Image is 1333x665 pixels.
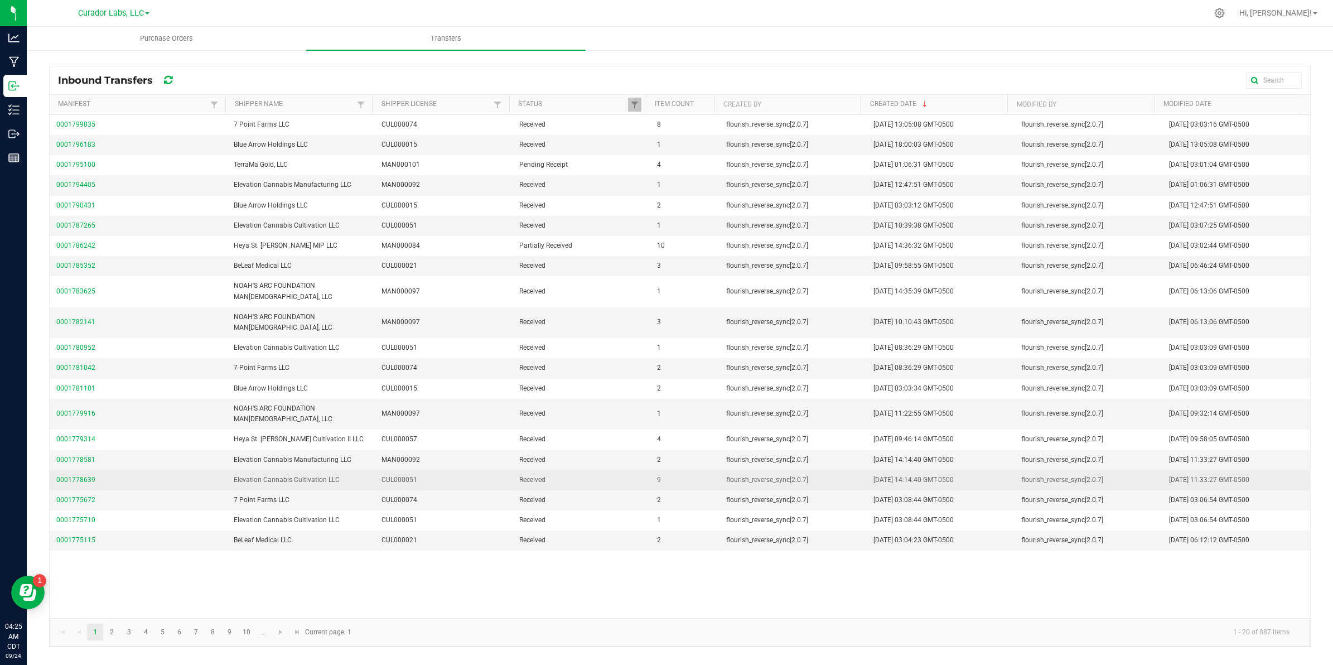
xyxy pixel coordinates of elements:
span: MAN000101 [381,161,420,168]
a: Page 2 [104,624,120,640]
span: 9 [657,476,661,484]
span: 0001790431 [56,200,220,211]
span: Elevation Cannabis Cultivation LLC [234,221,340,229]
span: 0001779916 [56,408,220,419]
span: Purchase Orders [125,33,208,44]
a: Created DateSortable [870,100,1003,109]
span: [DATE] 03:08:44 GMT-0500 [873,516,954,524]
span: 2 [657,496,661,504]
div: Inbound Transfers [58,71,203,90]
span: flourish_reverse_sync[2.0.7] [1021,221,1103,229]
span: [DATE] 10:10:43 GMT-0500 [873,318,954,326]
span: Received [519,475,644,485]
a: Filter [354,98,368,112]
span: Received [519,139,644,150]
span: Elevation Cannabis Cultivation LLC [234,476,340,484]
a: Page 10 [239,624,255,640]
a: Page 9 [221,624,238,640]
a: Shipper LicenseSortable [381,100,491,109]
span: 1 [657,181,661,189]
span: TerraMa Gold, LLC [234,161,288,168]
span: [DATE] 11:22:55 GMT-0500 [873,409,954,417]
span: Heya St. [PERSON_NAME] Cultivation II LLC [234,435,364,443]
span: 0001787265 [56,220,220,231]
span: Received [519,180,644,190]
inline-svg: Inbound [8,80,20,91]
span: Received [519,434,644,445]
span: MAN000097 [381,287,420,295]
span: flourish_reverse_sync[2.0.7] [726,516,808,524]
iframe: Resource center [11,576,45,609]
span: 8 [657,121,661,128]
span: flourish_reverse_sync[2.0.7] [726,536,808,544]
span: [DATE] 09:32:14 GMT-0500 [1169,409,1249,417]
span: NOAH'S ARC FOUNDATION MAN[DEMOGRAPHIC_DATA], LLC [234,313,332,331]
span: [DATE] 09:58:55 GMT-0500 [873,262,954,269]
span: 0001780952 [56,343,220,353]
span: [DATE] 12:47:51 GMT-0500 [1169,201,1249,209]
span: NOAH'S ARC FOUNDATION MAN[DEMOGRAPHIC_DATA], LLC [234,282,332,300]
span: CUL000074 [381,364,417,372]
span: Curador Labs, LLC [78,8,144,18]
span: flourish_reverse_sync[2.0.7] [726,364,808,372]
span: Received [519,535,644,546]
p: 04:25 AM CDT [5,621,22,652]
span: Received [519,408,644,419]
span: Received [519,200,644,211]
span: Received [519,119,644,130]
span: 1 [657,221,661,229]
input: Search [1246,72,1302,89]
span: MAN000084 [381,242,420,249]
span: [DATE] 03:08:44 GMT-0500 [873,496,954,504]
inline-svg: Reports [8,152,20,163]
span: Received [519,515,644,526]
span: [DATE] 03:06:54 GMT-0500 [1169,496,1249,504]
span: flourish_reverse_sync[2.0.7] [726,344,808,351]
span: flourish_reverse_sync[2.0.7] [1021,318,1103,326]
span: flourish_reverse_sync[2.0.7] [1021,242,1103,249]
span: flourish_reverse_sync[2.0.7] [1021,476,1103,484]
span: flourish_reverse_sync[2.0.7] [1021,435,1103,443]
span: CUL000051 [381,476,417,484]
span: flourish_reverse_sync[2.0.7] [1021,161,1103,168]
span: CUL000074 [381,496,417,504]
span: BeLeaf Medical LLC [234,536,292,544]
span: flourish_reverse_sync[2.0.7] [1021,262,1103,269]
span: 0001779314 [56,434,220,445]
span: Heya St. [PERSON_NAME] MIP LLC [234,242,337,249]
span: [DATE] 06:46:24 GMT-0500 [1169,262,1249,269]
span: [DATE] 08:36:29 GMT-0500 [873,344,954,351]
span: 2 [657,536,661,544]
span: Hi, [PERSON_NAME]! [1239,8,1312,17]
span: NOAH'S ARC FOUNDATION MAN[DEMOGRAPHIC_DATA], LLC [234,404,332,423]
span: Transfers [416,33,476,44]
span: [DATE] 03:03:34 GMT-0500 [873,384,954,392]
span: Elevation Cannabis Manufacturing LLC [234,181,351,189]
a: Page 11 [255,624,272,640]
span: [DATE] 03:03:12 GMT-0500 [873,201,954,209]
inline-svg: Inventory [8,104,20,115]
span: 2 [657,384,661,392]
span: flourish_reverse_sync[2.0.7] [726,201,808,209]
a: Page 6 [171,624,187,640]
span: flourish_reverse_sync[2.0.7] [1021,201,1103,209]
p: 09/24 [5,652,22,660]
a: Transfers [306,27,586,50]
span: flourish_reverse_sync[2.0.7] [726,287,808,295]
span: flourish_reverse_sync[2.0.7] [1021,456,1103,464]
div: Manage settings [1213,8,1226,18]
span: [DATE] 03:03:09 GMT-0500 [1169,384,1249,392]
span: 0001786242 [56,240,220,251]
span: CUL000021 [381,262,417,269]
span: flourish_reverse_sync[2.0.7] [1021,496,1103,504]
span: flourish_reverse_sync[2.0.7] [1021,181,1103,189]
a: Filter [491,98,504,112]
span: Elevation Cannabis Manufacturing LLC [234,456,351,464]
span: Partially Received [519,240,644,251]
span: [DATE] 03:03:16 GMT-0500 [1169,121,1249,128]
span: flourish_reverse_sync[2.0.7] [726,318,808,326]
span: CUL000074 [381,121,417,128]
span: [DATE] 11:33:27 GMT-0500 [1169,456,1249,464]
span: MAN000097 [381,318,420,326]
span: [DATE] 03:06:54 GMT-0500 [1169,516,1249,524]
